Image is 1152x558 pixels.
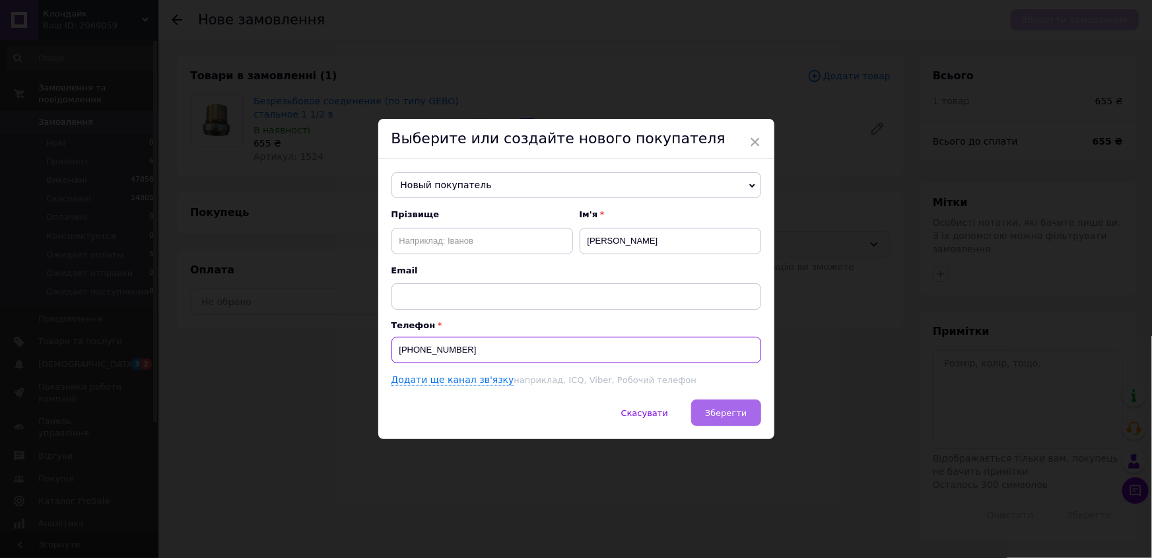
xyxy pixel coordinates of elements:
span: Зберегти [705,408,747,418]
div: Выберите или создайте нового покупателя [378,119,774,159]
input: +38 096 0000000 [391,337,761,363]
span: Ім'я [580,209,761,221]
span: Скасувати [621,408,668,418]
input: Наприклад: Іванов [391,228,573,254]
span: Новый покупатель [391,172,761,199]
span: Email [391,265,761,277]
button: Зберегти [691,400,761,426]
span: × [749,131,761,153]
span: наприклад, ICQ, Viber, Робочий телефон [514,375,696,385]
span: Прізвище [391,209,573,221]
input: Наприклад: Іван [580,228,761,254]
p: Телефон [391,320,761,330]
a: Додати ще канал зв'язку [391,374,514,386]
button: Скасувати [607,400,682,426]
